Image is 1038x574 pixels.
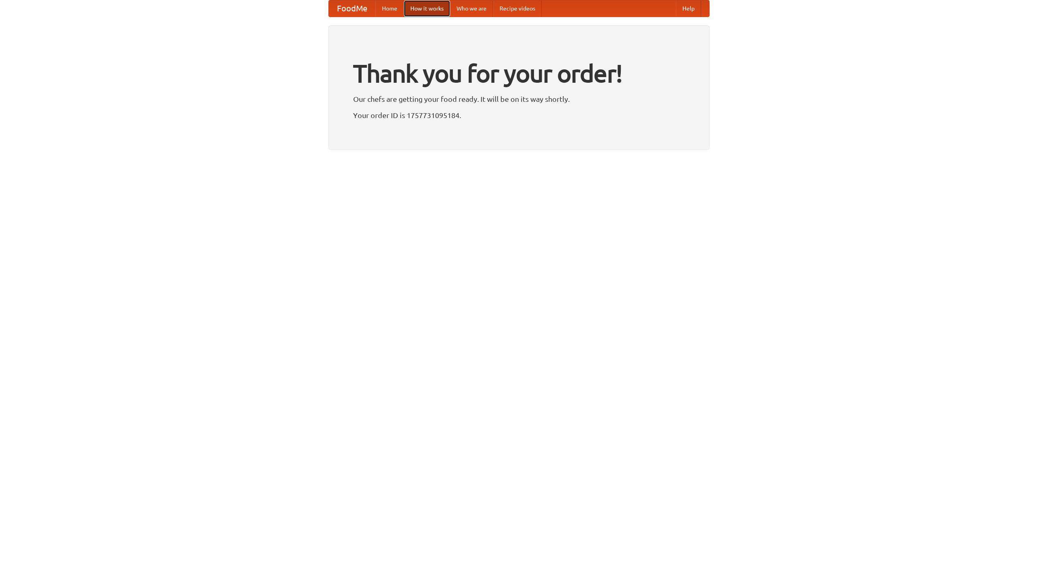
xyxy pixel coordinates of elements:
[375,0,404,17] a: Home
[676,0,701,17] a: Help
[329,0,375,17] a: FoodMe
[450,0,493,17] a: Who we are
[353,93,685,105] p: Our chefs are getting your food ready. It will be on its way shortly.
[353,109,685,121] p: Your order ID is 1757731095184.
[493,0,542,17] a: Recipe videos
[353,54,685,93] h1: Thank you for your order!
[404,0,450,17] a: How it works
